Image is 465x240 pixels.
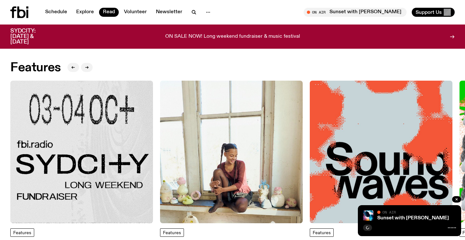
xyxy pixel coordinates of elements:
[382,210,396,214] span: On Air
[416,9,442,15] span: Support Us
[163,231,181,235] span: Features
[13,231,31,235] span: Features
[10,228,34,237] a: Features
[377,215,449,221] a: Sunset with [PERSON_NAME]
[10,62,61,74] h2: Features
[10,81,153,223] img: Black text on gray background. Reading top to bottom: 03-04 OCT. fbi.radio SYDCITY LONG WEEKEND F...
[72,8,98,17] a: Explore
[10,28,52,45] h3: SYDCITY: [DATE] & [DATE]
[165,34,300,40] p: ON SALE NOW! Long weekend fundraiser & music festival
[310,228,334,237] a: Features
[41,8,71,17] a: Schedule
[120,8,151,17] a: Volunteer
[363,210,373,221] img: Simon Caldwell stands side on, looking downwards. He has headphones on. Behind him is a brightly ...
[313,231,331,235] span: Features
[310,81,452,223] img: The text Sound waves, with one word stacked upon another, in black text on a bluish-gray backgrou...
[160,228,184,237] a: Features
[412,8,455,17] button: Support Us
[304,8,407,17] button: On AirSunset with [PERSON_NAME]
[99,8,119,17] a: Read
[152,8,186,17] a: Newsletter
